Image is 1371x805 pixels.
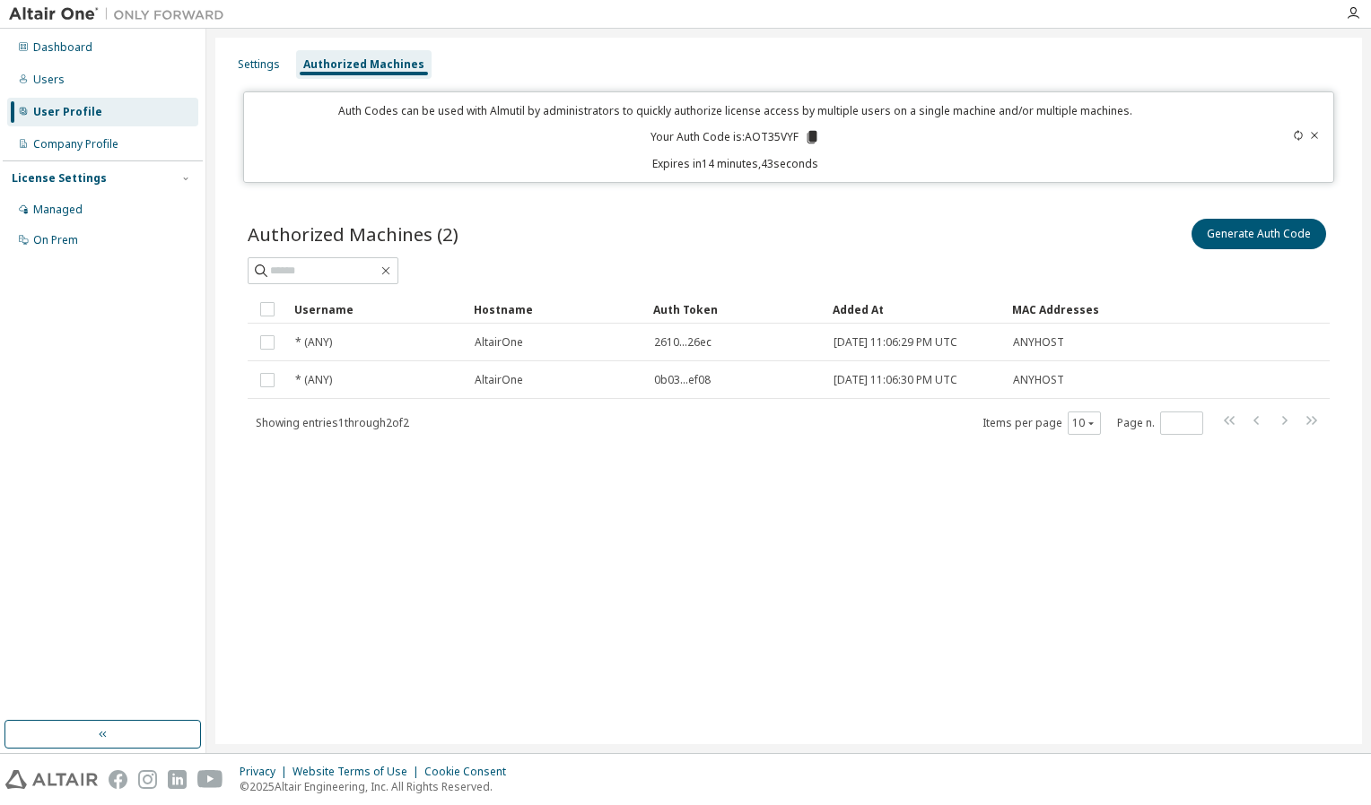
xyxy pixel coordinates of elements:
img: linkedin.svg [168,770,187,789]
div: User Profile [33,105,102,119]
p: © 2025 Altair Engineering, Inc. All Rights Reserved. [240,779,517,794]
div: Company Profile [33,137,118,151]
span: 0b03...ef08 [654,373,711,387]
span: * (ANY) [295,373,332,387]
span: AltairOne [475,373,523,387]
div: Added At [833,295,998,324]
img: youtube.svg [197,770,223,789]
div: Dashboard [33,40,92,55]
img: Altair One [9,5,233,23]
span: 2610...26ec [654,335,712,350]
div: License Settings [12,171,107,186]
img: facebook.svg [109,770,127,789]
img: altair_logo.svg [5,770,98,789]
img: instagram.svg [138,770,157,789]
button: Generate Auth Code [1192,219,1326,249]
p: Your Auth Code is: AOT35VYF [651,129,820,145]
div: Username [294,295,459,324]
span: ANYHOST [1013,335,1064,350]
span: Page n. [1117,411,1203,435]
div: Users [33,73,65,87]
p: Auth Codes can be used with Almutil by administrators to quickly authorize license access by mult... [255,103,1216,118]
button: 10 [1072,416,1096,430]
div: Managed [33,203,83,217]
span: [DATE] 11:06:29 PM UTC [834,335,957,350]
span: * (ANY) [295,335,332,350]
div: Privacy [240,765,293,779]
span: Items per page [982,411,1101,435]
div: Settings [238,57,280,72]
span: [DATE] 11:06:30 PM UTC [834,373,957,387]
div: Auth Token [653,295,818,324]
p: Expires in 14 minutes, 43 seconds [255,156,1216,171]
span: ANYHOST [1013,373,1064,387]
div: Cookie Consent [424,765,517,779]
span: AltairOne [475,335,523,350]
div: MAC Addresses [1012,295,1141,324]
span: Authorized Machines (2) [248,221,458,247]
div: Authorized Machines [303,57,424,72]
div: On Prem [33,233,78,247]
div: Hostname [474,295,639,324]
span: Showing entries 1 through 2 of 2 [256,415,409,430]
div: Website Terms of Use [293,765,424,779]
